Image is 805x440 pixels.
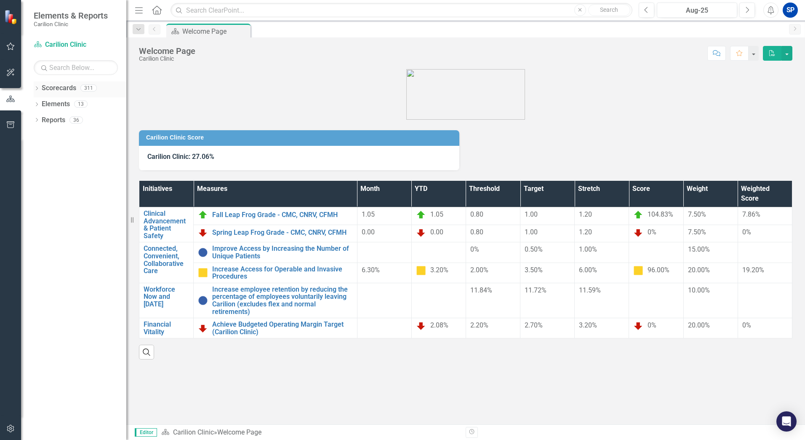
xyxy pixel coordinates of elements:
div: 13 [74,101,88,108]
a: Reports [42,115,65,125]
a: Clinical Advancement & Patient Safety [144,210,189,239]
small: Carilion Clinic [34,21,108,27]
span: 0% [742,228,751,236]
span: 3.50% [525,266,543,274]
div: 311 [80,85,97,92]
div: Welcome Page [139,46,195,56]
img: Below Plan [416,321,426,331]
input: Search Below... [34,60,118,75]
span: 0% [648,228,656,236]
td: Double-Click to Edit Right Click for Context Menu [139,207,194,242]
a: Achieve Budgeted Operating Margin Target (Carilion Clinic) [212,321,353,335]
span: 11.59% [579,286,601,294]
a: Fall Leap Frog Grade - CMC, CNRV, CFMH [212,211,353,219]
span: 104.83% [648,210,673,218]
a: Improve Access by Increasing the Number of Unique Patients [212,245,353,260]
span: 11.72% [525,286,546,294]
span: 7.50% [688,228,706,236]
span: 10.00% [688,286,710,294]
div: Welcome Page [217,428,261,436]
a: Increase Access for Operable and Invasive Procedures [212,266,353,280]
td: Double-Click to Edit Right Click for Context Menu [194,225,357,242]
span: 2.08% [430,321,448,329]
span: Carilion Clinic: 27.06% [147,153,214,161]
a: Elements [42,99,70,109]
span: 6.30% [362,266,380,274]
span: 7.50% [688,210,706,218]
span: 0.50% [525,245,543,253]
div: 36 [69,116,83,123]
span: Elements & Reports [34,11,108,21]
span: 6.00% [579,266,597,274]
img: Below Plan [416,228,426,238]
span: 3.20% [430,266,448,274]
img: No Information [198,247,208,258]
span: 1.05 [430,210,443,218]
td: Double-Click to Edit Right Click for Context Menu [139,242,194,283]
td: Double-Click to Edit Right Click for Context Menu [194,283,357,318]
span: 0.80 [470,210,483,218]
img: Below Plan [198,228,208,238]
img: Caution [633,266,643,276]
span: 1.05 [362,210,375,218]
div: Welcome Page [182,26,248,37]
span: 0% [742,321,751,329]
button: SP [783,3,798,18]
span: 1.00 [525,210,538,218]
span: Search [600,6,618,13]
button: Aug-25 [657,3,737,18]
img: Caution [416,266,426,276]
span: 1.20 [579,228,592,236]
span: 0.80 [470,228,483,236]
img: On Target [416,210,426,220]
span: 1.00 [525,228,538,236]
a: Connected, Convenient, Collaborative Care [144,245,189,274]
div: Aug-25 [660,5,734,16]
a: Scorecards [42,83,76,93]
img: Below Plan [633,228,643,238]
span: 20.00% [688,321,710,329]
img: Below Plan [198,323,208,333]
td: Double-Click to Edit Right Click for Context Menu [194,207,357,225]
a: Carilion Clinic [173,428,214,436]
span: 2.20% [470,321,488,329]
span: 0.00 [362,228,375,236]
span: 15.00% [688,245,710,253]
img: On Target [633,210,643,220]
span: 7.86% [742,210,760,218]
span: 96.00% [648,266,669,274]
a: Carilion Clinic [34,40,118,50]
div: Open Intercom Messenger [776,411,797,432]
span: 2.00% [470,266,488,274]
div: » [161,428,459,437]
td: Double-Click to Edit Right Click for Context Menu [194,242,357,263]
img: No Information [198,295,208,306]
span: Editor [135,428,157,437]
a: Spring Leap Frog Grade - CMC, CNRV, CFMH [212,229,353,236]
button: Search [588,4,630,16]
span: 2.70% [525,321,543,329]
td: Double-Click to Edit Right Click for Context Menu [139,283,194,318]
span: 0% [470,245,479,253]
span: 0.00 [430,228,443,236]
img: ClearPoint Strategy [4,10,19,24]
a: Increase employee retention by reducing the percentage of employees voluntarily leaving Carilion ... [212,286,353,315]
div: Carilion Clinic [139,56,195,62]
a: Workforce Now and [DATE] [144,286,189,308]
span: 20.00% [688,266,710,274]
span: 0% [648,321,656,329]
span: 1.20 [579,210,592,218]
td: Double-Click to Edit Right Click for Context Menu [139,318,194,338]
img: On Target [198,210,208,220]
td: Double-Click to Edit Right Click for Context Menu [194,263,357,283]
td: Double-Click to Edit Right Click for Context Menu [194,318,357,338]
img: carilion%20clinic%20logo%202.0.png [406,69,525,120]
span: 19.20% [742,266,764,274]
img: Below Plan [633,321,643,331]
h3: Carilion Clinic Score [146,134,455,141]
img: Caution [198,268,208,278]
span: 11.84% [470,286,492,294]
input: Search ClearPoint... [171,3,632,18]
span: 3.20% [579,321,597,329]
